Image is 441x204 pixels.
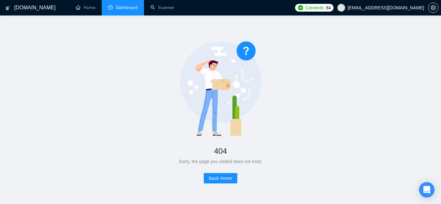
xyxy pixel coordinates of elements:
[298,5,303,10] img: upwork-logo.png
[419,182,435,198] div: Open Intercom Messenger
[5,3,10,13] img: logo
[204,173,237,183] button: Back Home
[21,144,420,158] div: 404
[21,158,420,165] div: Sorry, the page you visited does not exist.
[339,5,344,10] span: user
[150,5,174,10] a: searchScanner
[305,4,324,11] span: Connects:
[428,5,438,10] a: setting
[108,5,138,10] a: dashboardDashboard
[76,5,95,10] a: homeHome
[326,4,331,11] span: 84
[428,3,438,13] button: setting
[209,175,232,182] span: Back Home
